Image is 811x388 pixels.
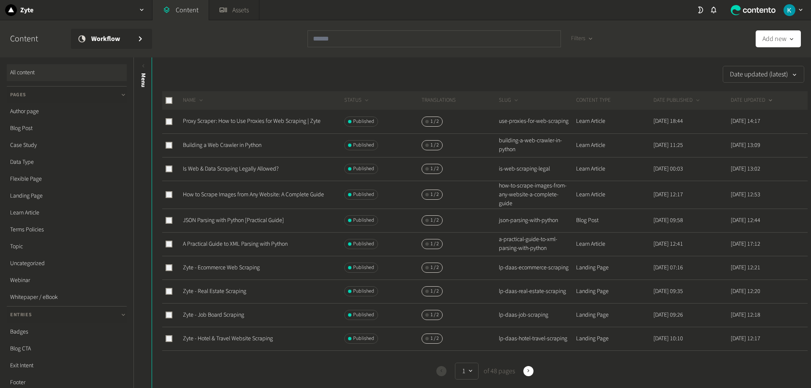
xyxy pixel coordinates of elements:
[731,96,774,105] button: DATE UPDATED
[7,64,127,81] a: All content
[499,96,520,105] button: SLUG
[430,264,439,271] span: 1 / 2
[498,327,576,350] td: lp-daas-hotel-travel-scraping
[498,209,576,232] td: json-parsing-with-python
[7,340,127,357] a: Blog CTA
[183,190,324,199] a: How to Scrape Images from Any Website: A Complete Guide
[7,137,127,154] a: Case Study
[723,66,804,83] button: Date updated (latest)
[353,335,374,342] span: Published
[7,289,127,306] a: Whitepaper / eBook
[576,327,653,350] td: Landing Page
[731,240,760,248] time: [DATE] 17:12
[430,240,439,248] span: 1 / 2
[10,33,57,45] h2: Content
[7,238,127,255] a: Topic
[576,232,653,256] td: Learn Article
[455,363,479,380] button: 1
[653,165,683,173] time: [DATE] 00:03
[353,118,374,125] span: Published
[7,323,127,340] a: Badges
[183,117,321,125] a: Proxy Scraper: How to Use Proxies for Web Scraping | Zyte
[731,216,760,225] time: [DATE] 12:44
[731,287,760,296] time: [DATE] 12:20
[653,334,683,343] time: [DATE] 10:10
[353,264,374,271] span: Published
[430,217,439,224] span: 1 / 2
[353,165,374,173] span: Published
[7,103,127,120] a: Author page
[430,335,439,342] span: 1 / 2
[20,5,33,15] h2: Zyte
[498,157,576,181] td: is-web-scraping-legal
[482,366,515,376] span: of 48 pages
[576,133,653,157] td: Learn Article
[731,311,760,319] time: [DATE] 12:18
[564,30,600,47] button: Filters
[756,30,801,47] button: Add new
[653,263,683,272] time: [DATE] 07:16
[430,118,439,125] span: 1 / 2
[183,240,288,248] a: A Practical Guide to XML Parsing with Python
[91,34,130,44] span: Workflow
[731,190,760,199] time: [DATE] 12:53
[731,117,760,125] time: [DATE] 14:17
[430,288,439,295] span: 1 / 2
[353,288,374,295] span: Published
[71,29,152,49] a: Workflow
[7,187,127,204] a: Landing Page
[498,110,576,133] td: use-proxies-for-web-scraping
[498,279,576,303] td: lp-daas-real-estate-scraping
[430,191,439,198] span: 1 / 2
[731,165,760,173] time: [DATE] 13:02
[10,311,32,319] span: Entries
[430,141,439,149] span: 1 / 2
[183,96,204,105] button: NAME
[498,133,576,157] td: building-a-web-crawler-in-python
[576,209,653,232] td: Blog Post
[10,91,26,99] span: Pages
[183,334,273,343] a: Zyte - Hotel & Travel Website Scraping
[576,110,653,133] td: Learn Article
[183,141,261,149] a: Building a Web Crawler in Python
[784,4,795,16] img: Karlo Jedud
[353,191,374,198] span: Published
[430,165,439,173] span: 1 / 2
[653,240,683,248] time: [DATE] 12:41
[7,154,127,171] a: Data Type
[353,240,374,248] span: Published
[183,311,244,319] a: Zyte - Job Board Scraping
[731,141,760,149] time: [DATE] 13:09
[653,311,683,319] time: [DATE] 09:26
[7,221,127,238] a: Terms Policies
[353,311,374,319] span: Published
[576,157,653,181] td: Learn Article
[7,204,127,221] a: Learn Article
[576,91,653,110] th: CONTENT TYPE
[5,4,17,16] img: Zyte
[498,181,576,209] td: how-to-scrape-images-from-any-website-a-complete-guide
[7,171,127,187] a: Flexible Page
[421,91,498,110] th: Translations
[344,96,370,105] button: STATUS
[653,117,683,125] time: [DATE] 18:44
[430,311,439,319] span: 1 / 2
[576,181,653,209] td: Learn Article
[498,350,576,374] td: lp-daas-web-scraping
[183,216,284,225] a: JSON Parsing with Python [Practical Guide]
[498,256,576,279] td: lp-daas-ecommerce-scraping
[576,350,653,374] td: Landing Page
[7,255,127,272] a: Uncategorized
[7,120,127,137] a: Blog Post
[353,141,374,149] span: Published
[183,263,260,272] a: Zyte - Ecommerce Web Scraping
[498,232,576,256] td: a-practical-guide-to-xml-parsing-with-python
[353,217,374,224] span: Published
[653,190,683,199] time: [DATE] 12:17
[653,96,701,105] button: DATE PUBLISHED
[731,263,760,272] time: [DATE] 12:21
[731,334,760,343] time: [DATE] 12:17
[576,256,653,279] td: Landing Page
